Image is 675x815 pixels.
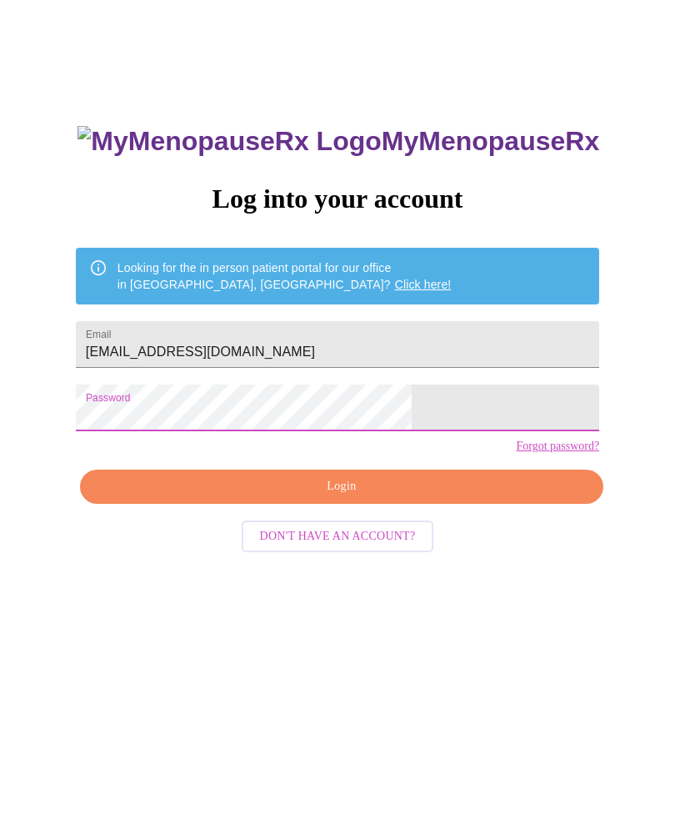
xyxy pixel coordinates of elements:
div: Looking for the in person patient portal for our office in [GEOGRAPHIC_DATA], [GEOGRAPHIC_DATA]? [117,253,452,299]
h3: Log into your account [76,184,599,214]
span: Don't have an account? [260,526,416,547]
span: Login [99,476,584,497]
button: Login [80,470,603,504]
img: MyMenopauseRx Logo [77,126,381,157]
h3: MyMenopauseRx [77,126,599,157]
a: Don't have an account? [237,528,438,542]
a: Click here! [395,278,452,291]
a: Forgot password? [516,440,599,453]
button: Don't have an account? [242,521,434,553]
